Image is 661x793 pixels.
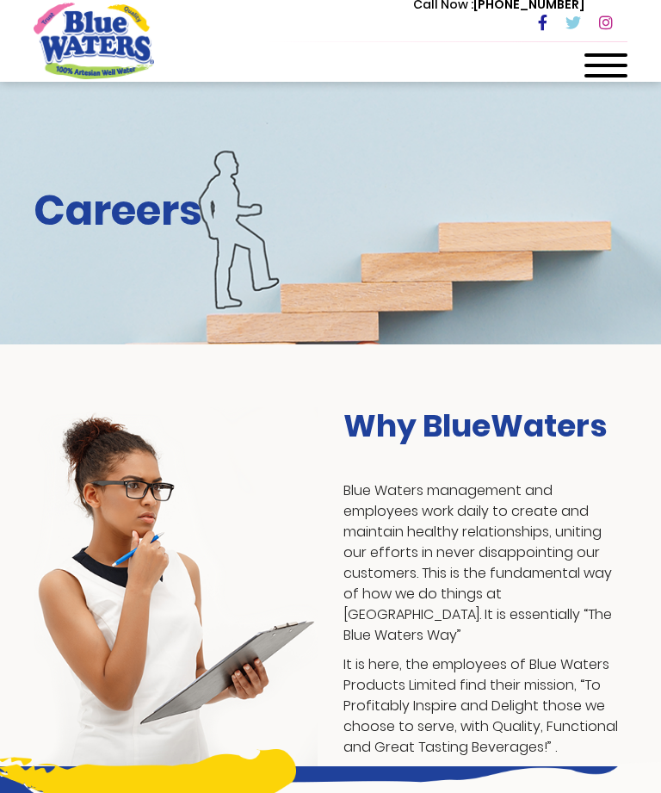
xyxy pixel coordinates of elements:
a: store logo [34,3,154,78]
img: career-girl-image.png [34,407,318,766]
p: It is here, the employees of Blue Waters Products Limited find their mission, “To Profitably Insp... [343,654,627,758]
p: Blue Waters management and employees work daily to create and maintain healthy relationships, uni... [343,480,627,646]
h3: Why BlueWaters [343,407,627,444]
h2: Careers [34,186,627,236]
